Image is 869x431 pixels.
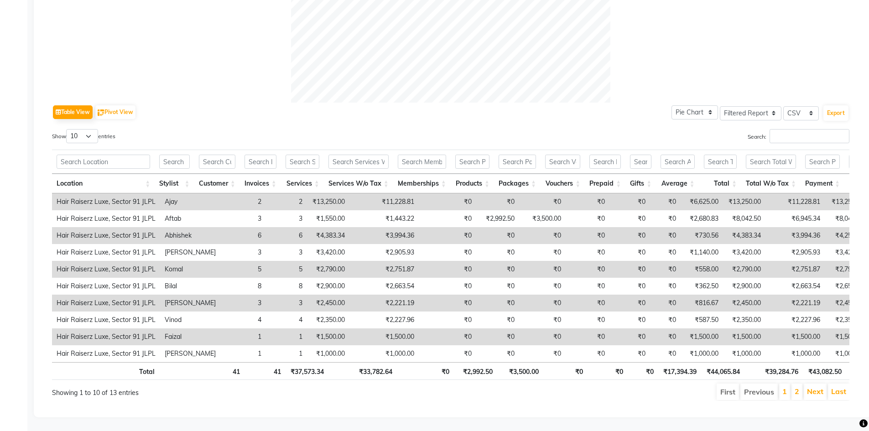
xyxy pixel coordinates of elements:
td: ₹2,680.83 [681,210,723,227]
input: Search Prepaid [589,155,621,169]
td: ₹0 [419,328,476,345]
button: Table View [53,105,93,119]
td: ₹0 [566,244,609,261]
td: 6 [220,227,266,244]
a: Next [807,387,823,396]
input: Search Services W/o Tax [328,155,389,169]
td: 8 [266,278,307,295]
td: 1 [220,328,266,345]
td: ₹1,550.00 [307,210,349,227]
td: ₹0 [476,193,519,210]
select: Showentries [66,129,98,143]
input: Search Location [57,155,150,169]
th: Vouchers: activate to sort column ascending [541,174,585,193]
td: ₹0 [609,312,650,328]
td: Hair Raiserz Luxe, Sector 91 JLPL [52,227,160,244]
td: ₹2,350.00 [723,312,765,328]
input: Search Gifts [630,155,651,169]
td: ₹11,228.81 [349,193,419,210]
td: ₹0 [476,345,519,362]
td: 3 [266,295,307,312]
td: ₹0 [566,312,609,328]
td: ₹2,221.19 [349,295,419,312]
td: ₹0 [519,345,566,362]
td: 1 [266,345,307,362]
th: ₹43,082.50 [803,362,846,380]
td: ₹0 [650,210,681,227]
td: ₹8,042.50 [723,210,765,227]
input: Search Packages [499,155,536,169]
td: ₹0 [609,345,650,362]
td: 3 [220,210,266,227]
td: ₹0 [519,328,566,345]
td: 2 [266,193,307,210]
td: 5 [220,261,266,278]
input: Search Invoices [245,155,276,169]
th: Customer: activate to sort column ascending [194,174,240,193]
td: ₹1,500.00 [825,328,869,345]
td: ₹3,420.00 [825,244,869,261]
td: ₹2,450.00 [723,295,765,312]
td: ₹0 [650,278,681,295]
td: ₹2,900.00 [723,278,765,295]
th: ₹39,284.76 [744,362,803,380]
td: Hair Raiserz Luxe, Sector 91 JLPL [52,244,160,261]
td: ₹0 [609,227,650,244]
td: ₹2,450.00 [307,295,349,312]
td: ₹1,000.00 [681,345,723,362]
td: ₹2,227.96 [765,312,825,328]
th: Total [52,362,159,380]
td: 3 [220,244,266,261]
td: Hair Raiserz Luxe, Sector 91 JLPL [52,278,160,295]
td: Hair Raiserz Luxe, Sector 91 JLPL [52,312,160,328]
td: ₹0 [566,210,609,227]
td: ₹2,790.00 [825,261,869,278]
th: ₹0 [397,362,454,380]
td: ₹0 [519,227,566,244]
a: 2 [795,387,799,396]
td: ₹2,992.50 [476,210,519,227]
td: ₹0 [419,312,476,328]
td: ₹0 [650,244,681,261]
td: ₹2,663.54 [349,278,419,295]
td: ₹0 [566,227,609,244]
td: ₹1,500.00 [765,328,825,345]
th: Gifts: activate to sort column ascending [625,174,656,193]
td: ₹1,500.00 [307,328,349,345]
td: ₹1,000.00 [825,345,869,362]
td: Bilal [160,278,220,295]
td: 4 [266,312,307,328]
td: 3 [266,210,307,227]
td: ₹0 [650,261,681,278]
td: ₹3,994.36 [349,227,419,244]
td: ₹4,250.00 [825,227,869,244]
th: Services: activate to sort column ascending [281,174,324,193]
td: ₹0 [419,244,476,261]
td: ₹0 [476,244,519,261]
td: ₹4,383.34 [307,227,349,244]
input: Search Vouchers [545,155,580,169]
td: [PERSON_NAME] [160,345,220,362]
td: Aftab [160,210,220,227]
td: ₹587.50 [681,312,723,328]
td: ₹2,663.54 [765,278,825,295]
th: ₹0 [543,362,588,380]
td: ₹2,751.87 [765,261,825,278]
td: ₹13,250.00 [825,193,869,210]
td: [PERSON_NAME] [160,295,220,312]
td: ₹0 [609,193,650,210]
input: Search Average [661,155,694,169]
div: Showing 1 to 10 of 13 entries [52,383,376,398]
th: Invoices: activate to sort column ascending [240,174,281,193]
td: ₹362.50 [681,278,723,295]
td: 4 [220,312,266,328]
th: Stylist: activate to sort column ascending [155,174,194,193]
td: ₹1,500.00 [681,328,723,345]
td: ₹0 [519,295,566,312]
td: ₹0 [519,278,566,295]
td: ₹0 [419,227,476,244]
th: 41 [199,362,245,380]
td: Hair Raiserz Luxe, Sector 91 JLPL [52,261,160,278]
input: Search: [770,129,849,143]
td: ₹1,140.00 [681,244,723,261]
